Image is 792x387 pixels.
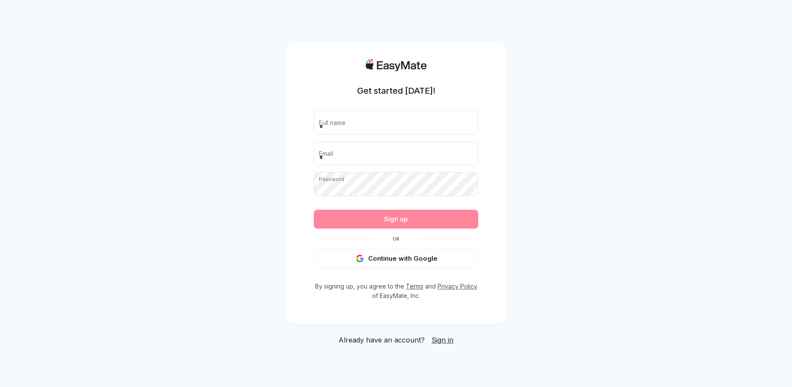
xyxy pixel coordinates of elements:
p: By signing up, you agree to the and of EasyMate, Inc. [314,282,478,301]
a: Sign in [432,335,453,345]
span: Already have an account? [339,335,425,345]
a: Privacy Policy [438,283,477,290]
span: Or [375,235,417,242]
a: Terms [406,283,423,290]
h1: Get started [DATE]! [357,85,435,97]
button: Continue with Google [314,249,478,268]
span: Sign in [432,336,453,344]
